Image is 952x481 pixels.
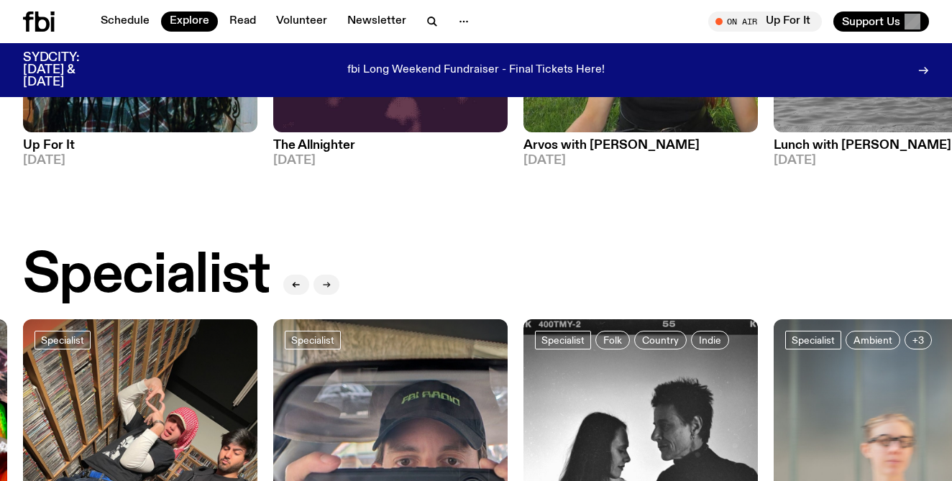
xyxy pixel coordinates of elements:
a: Folk [595,331,630,349]
span: [DATE] [23,155,257,167]
a: The Allnighter[DATE] [273,132,508,167]
button: Support Us [833,12,929,32]
a: Specialist [35,331,91,349]
button: +3 [905,331,932,349]
h3: Up For It [23,139,257,152]
span: [DATE] [523,155,758,167]
p: fbi Long Weekend Fundraiser - Final Tickets Here! [347,64,605,77]
a: Arvos with [PERSON_NAME][DATE] [523,132,758,167]
a: Ambient [846,331,900,349]
span: Country [642,334,679,345]
span: Folk [603,334,622,345]
a: Country [634,331,687,349]
h3: Arvos with [PERSON_NAME] [523,139,758,152]
span: Ambient [853,334,892,345]
a: Newsletter [339,12,415,32]
a: Volunteer [267,12,336,32]
span: Support Us [842,15,900,28]
h2: Specialist [23,249,269,303]
span: Specialist [541,334,585,345]
a: Up For It[DATE] [23,132,257,167]
span: Specialist [792,334,835,345]
span: +3 [912,334,924,345]
a: Specialist [785,331,841,349]
span: Specialist [41,334,84,345]
a: Explore [161,12,218,32]
h3: The Allnighter [273,139,508,152]
a: Specialist [535,331,591,349]
a: Read [221,12,265,32]
span: Indie [699,334,721,345]
span: [DATE] [273,155,508,167]
button: On AirUp For It [708,12,822,32]
a: Indie [691,331,729,349]
span: Specialist [291,334,334,345]
a: Specialist [285,331,341,349]
a: Schedule [92,12,158,32]
h3: SYDCITY: [DATE] & [DATE] [23,52,115,88]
